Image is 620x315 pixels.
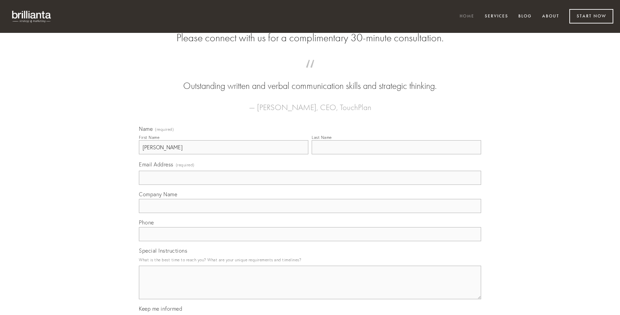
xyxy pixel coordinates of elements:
span: Email Address [139,161,173,168]
span: Phone [139,219,154,226]
span: Keep me informed [139,305,182,312]
a: Services [480,11,513,22]
span: Name [139,125,153,132]
div: Last Name [312,135,332,140]
div: First Name [139,135,159,140]
a: Home [455,11,479,22]
a: About [538,11,564,22]
span: (required) [176,160,195,169]
p: What is the best time to reach you? What are your unique requirements and timelines? [139,255,481,264]
blockquote: Outstanding written and verbal communication skills and strategic thinking. [150,66,470,93]
span: Special Instructions [139,247,187,254]
span: (required) [155,127,174,132]
a: Blog [514,11,536,22]
span: Company Name [139,191,177,198]
span: “ [150,66,470,80]
h2: Please connect with us for a complimentary 30-minute consultation. [139,32,481,44]
img: brillianta - research, strategy, marketing [7,7,57,26]
figcaption: — [PERSON_NAME], CEO, TouchPlan [150,93,470,114]
a: Start Now [569,9,613,23]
